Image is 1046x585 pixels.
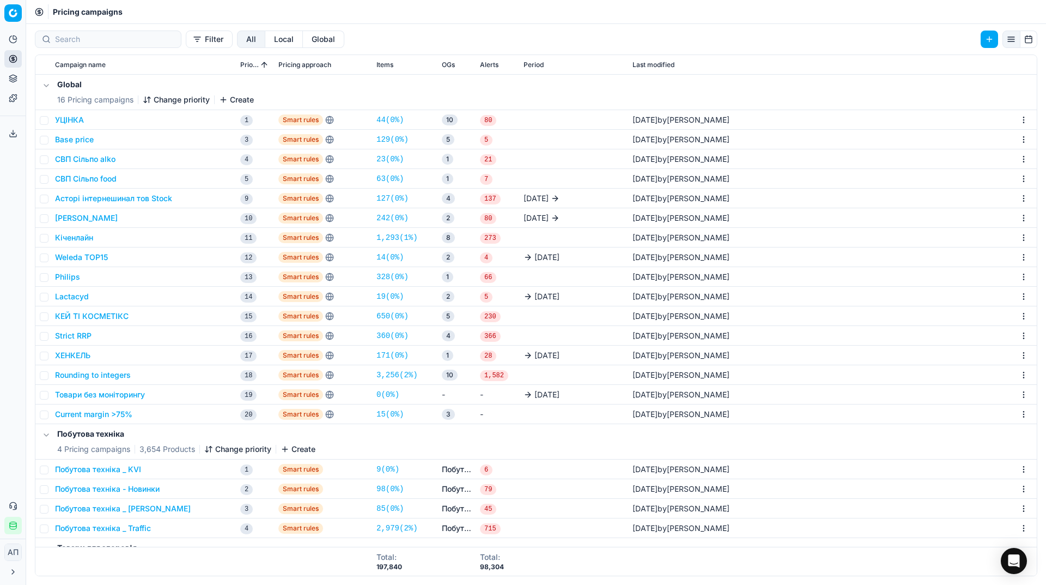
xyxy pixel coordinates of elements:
[442,134,454,145] span: 5
[240,409,257,420] span: 20
[633,291,729,302] div: by [PERSON_NAME]
[143,94,210,105] button: Change priority
[278,409,323,420] span: Smart rules
[480,370,508,381] span: 1,582
[633,135,658,144] span: [DATE]
[240,174,253,185] span: 5
[281,444,315,455] button: Create
[442,503,471,514] a: Побутова техніка
[240,213,257,224] span: 10
[442,252,454,263] span: 2
[480,465,492,475] span: 6
[633,330,729,341] div: by [PERSON_NAME]
[633,465,658,474] span: [DATE]
[633,523,729,534] div: by [PERSON_NAME]
[55,523,151,534] button: Побутова техніка _ Traffic
[376,193,409,204] a: 127(0%)
[480,135,492,146] span: 5
[278,134,323,145] span: Smart rules
[633,232,729,243] div: by [PERSON_NAME]
[480,61,498,69] span: Alerts
[55,114,84,125] button: УЦІНКА
[633,194,658,203] span: [DATE]
[480,213,496,224] span: 80
[55,173,117,184] button: СВП Сільпо food
[633,193,729,204] div: by [PERSON_NAME]
[442,291,454,302] span: 2
[633,154,658,164] span: [DATE]
[376,61,393,69] span: Items
[376,154,404,165] a: 23(0%)
[442,464,471,475] a: Побутова техніка
[303,31,344,48] button: global
[480,563,504,571] div: 98,304
[278,232,323,243] span: Smart rules
[240,115,253,126] span: 1
[376,114,404,125] a: 44(0%)
[480,174,492,185] span: 7
[53,7,123,17] span: Pricing campaigns
[376,503,404,514] a: 85(0%)
[376,389,399,400] a: 0(0%)
[376,350,409,361] a: 171(0%)
[376,464,399,475] a: 9(0%)
[480,233,501,244] span: 273
[55,484,160,494] button: Побутова техніка - Новинки
[240,135,253,146] span: 3
[524,213,549,224] span: [DATE]
[376,330,409,341] a: 360(0%)
[240,311,257,322] span: 15
[376,173,404,184] a: 63(0%)
[633,523,658,533] span: [DATE]
[55,193,172,204] button: Асторі інтернешинал тов Stock
[240,154,253,165] span: 4
[278,484,323,494] span: Smart rules
[278,114,323,125] span: Smart rules
[442,330,455,341] span: 4
[278,173,323,184] span: Smart rules
[633,311,658,321] span: [DATE]
[633,504,658,513] span: [DATE]
[480,272,496,283] span: 66
[240,390,257,401] span: 19
[442,154,453,165] span: 1
[376,563,402,571] div: 197,840
[376,523,418,534] a: 2,979(2%)
[57,542,316,553] h5: Товари для здоров'я
[278,311,323,322] span: Smart rules
[633,370,729,381] div: by [PERSON_NAME]
[633,173,729,184] div: by [PERSON_NAME]
[57,444,130,455] span: 4 Pricing campaigns
[55,252,108,263] button: Weleda TOP15
[55,464,141,475] button: Побутова техніка _ KVI
[633,409,729,420] div: by [PERSON_NAME]
[57,79,254,90] h5: Global
[480,292,492,303] span: 5
[376,484,404,494] a: 98(0%)
[278,523,323,534] span: Smart rules
[437,385,476,405] td: -
[376,134,409,145] a: 129(0%)
[55,232,93,243] button: Кіченлайн
[1001,548,1027,574] div: Open Intercom Messenger
[633,350,729,361] div: by [PERSON_NAME]
[633,331,658,340] span: [DATE]
[480,194,501,204] span: 137
[376,213,409,224] a: 242(0%)
[376,272,409,282] a: 328(0%)
[278,193,323,204] span: Smart rules
[534,291,560,302] span: [DATE]
[633,134,729,145] div: by [PERSON_NAME]
[265,31,303,48] button: local
[55,134,94,145] button: Base price
[53,7,123,17] nav: breadcrumb
[376,232,418,243] a: 1,293(1%)
[278,213,323,224] span: Smart rules
[240,465,253,475] span: 1
[278,272,323,282] span: Smart rules
[240,292,257,303] span: 14
[240,504,253,515] span: 3
[633,115,658,124] span: [DATE]
[204,444,271,455] button: Change priority
[278,370,323,381] span: Smart rules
